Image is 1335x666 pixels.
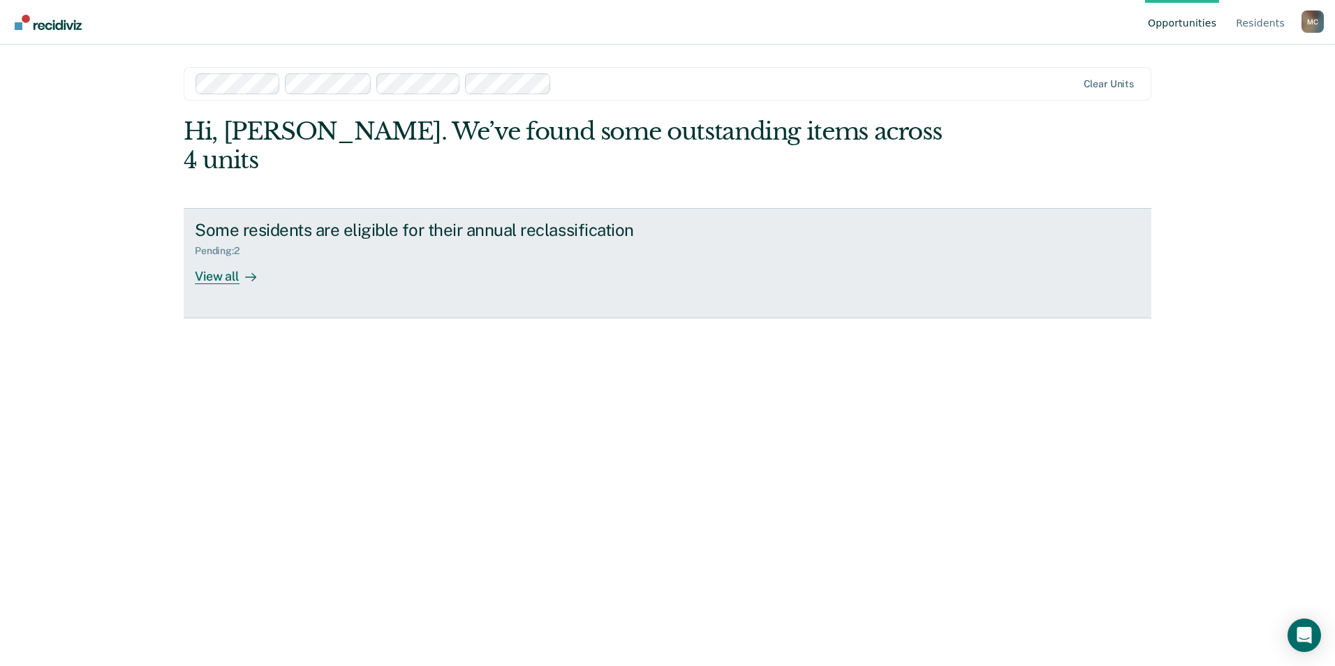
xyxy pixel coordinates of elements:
img: Recidiviz [15,15,82,30]
div: Clear units [1084,78,1135,90]
div: View all [195,257,273,284]
div: Pending : 2 [195,245,251,257]
a: Some residents are eligible for their annual reclassificationPending:2View all [184,208,1151,318]
button: Profile dropdown button [1301,10,1324,33]
div: M C [1301,10,1324,33]
div: Hi, [PERSON_NAME]. We’ve found some outstanding items across 4 units [184,117,958,175]
div: Open Intercom Messenger [1288,619,1321,652]
div: Some residents are eligible for their annual reclassification [195,220,685,240]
